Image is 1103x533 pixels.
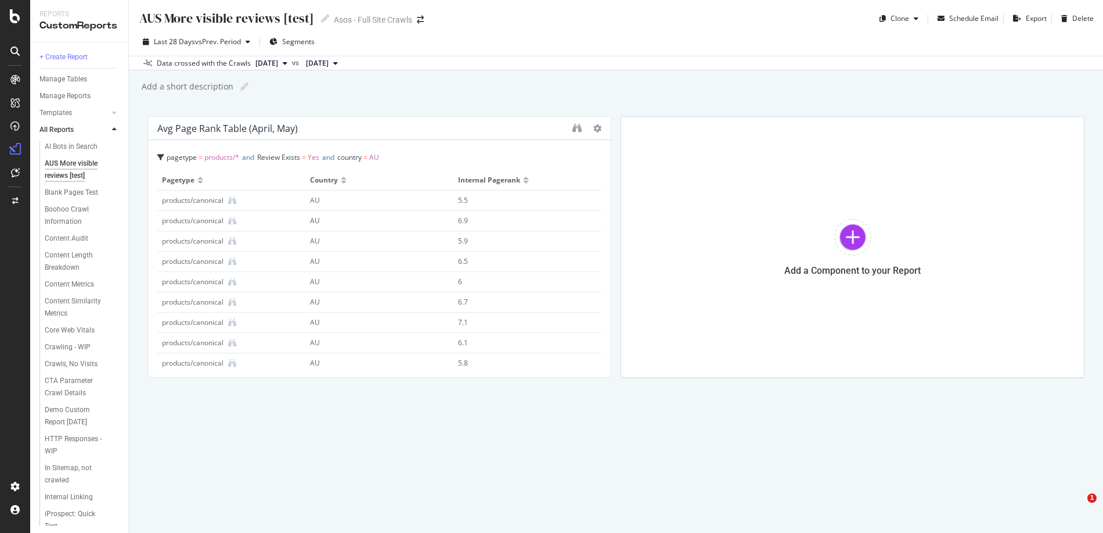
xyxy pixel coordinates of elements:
div: Reports [39,9,119,19]
a: Blank Pages Test [45,187,120,199]
div: Demo Custom Report 26th Nov [45,404,111,428]
a: Manage Tables [39,73,120,85]
div: AU [310,317,435,328]
span: 2025 Aug. 12th [255,58,278,69]
div: Core Web Vitals [45,324,95,337]
div: 7.1 [458,317,583,328]
button: Schedule Email [933,9,999,28]
span: = [363,152,367,162]
span: 2025 Jul. 15th [306,58,329,69]
span: Last 28 Days [154,37,195,46]
span: 1 [1087,493,1097,503]
div: Blank Pages Test [45,187,98,199]
div: products/canonical [162,195,224,206]
button: Segments [265,33,319,51]
div: Clone [891,13,909,23]
div: Manage Tables [39,73,87,85]
a: CTA Parameter Crawl Details [45,375,120,399]
span: Review Exists [257,152,300,162]
div: AU [310,236,435,246]
span: and [242,152,254,162]
span: = [302,152,306,162]
span: pagetype [162,175,194,185]
div: Content Similarity Metrics [45,295,111,320]
div: AUS More visible reviews [test] [45,158,112,182]
div: 6 [458,277,583,287]
span: country [310,175,338,185]
div: In Sitemap, not crawled [45,462,110,487]
div: Export [1026,13,1047,23]
i: Edit report name [240,83,248,91]
div: 5.8 [458,358,583,369]
div: Avg Page rank table (April, May)pagetype = products/*andReview Exists = Yesandcountry = AUpagetyp... [147,116,611,378]
button: Delete [1057,9,1094,28]
div: products/canonical [162,216,224,226]
div: Content Metrics [45,278,94,291]
a: Content Metrics [45,278,120,291]
span: AU [369,152,379,162]
div: 6.9 [458,216,583,226]
a: Core Web Vitals [45,324,120,337]
div: AU [310,277,435,287]
span: = [199,152,203,162]
div: 6.7 [458,297,583,307]
div: products/canonical [162,358,224,369]
div: Add a short description [140,81,233,92]
a: Crawling - WIP [45,341,120,353]
a: Templates [39,107,109,119]
div: AU [310,195,435,206]
a: Manage Reports [39,90,120,102]
div: arrow-right-arrow-left [417,16,424,24]
a: Internal Linking [45,491,120,503]
div: Content Length Breakdown [45,249,111,274]
a: All Reports [39,124,109,136]
span: and [322,152,334,162]
a: + Create Report [39,51,120,63]
div: + Create Report [39,51,88,63]
div: AU [310,297,435,307]
div: products/canonical [162,297,224,307]
a: In Sitemap, not crawled [45,462,120,487]
a: Content Audit [45,232,120,245]
div: Data crossed with the Crawls [157,58,251,69]
span: Internal Pagerank [458,175,520,185]
div: products/canonical [162,236,224,246]
button: [DATE] [251,56,292,70]
div: products/canonical [162,277,224,287]
span: vs Prev. Period [195,37,241,46]
div: binoculars [572,123,582,133]
div: AU [310,338,435,348]
span: Segments [282,37,315,46]
div: Templates [39,107,72,119]
a: Content Similarity Metrics [45,295,120,320]
a: Demo Custom Report [DATE] [45,404,120,428]
div: AU [310,256,435,267]
div: Content Audit [45,232,88,245]
iframe: Intercom live chat [1064,493,1091,521]
i: Edit report name [321,15,329,23]
div: AU [310,216,435,226]
div: products/canonical [162,338,224,348]
div: 5.9 [458,236,583,246]
span: Yes [308,152,319,162]
a: Boohoo Crawl Information [45,203,120,228]
div: Manage Reports [39,90,91,102]
div: Schedule Email [949,13,999,23]
span: products/* [204,152,239,162]
div: Delete [1072,13,1094,23]
div: HTTP Responses - WIP [45,433,110,457]
button: Export [1008,9,1047,28]
a: Content Length Breakdown [45,249,120,274]
div: AI Bots in Search [45,141,98,153]
a: HTTP Responses - WIP [45,433,120,457]
div: Internal Linking [45,491,93,503]
div: products/canonical [162,256,224,267]
a: AI Bots in Search [45,141,120,153]
span: country [337,152,362,162]
a: AUS More visible reviews [test] [45,158,120,182]
div: CustomReports [39,19,119,33]
a: iProspect: Quick Test [45,508,120,532]
div: 5.5 [458,195,583,206]
span: vs [292,58,301,68]
div: AU [310,358,435,369]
